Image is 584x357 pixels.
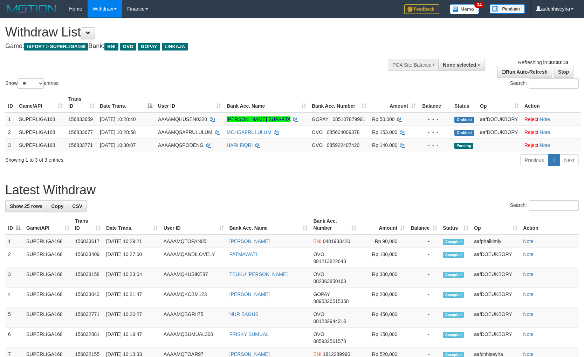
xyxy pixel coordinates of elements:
span: 156833771 [68,142,93,148]
td: 2 [5,126,16,139]
a: Copy [47,200,68,212]
span: Copy 0401933420 to clipboard [323,238,350,244]
a: PATMAWATI [229,251,257,257]
a: Note [523,251,534,257]
a: Note [523,291,534,297]
span: None selected [443,62,476,68]
td: SUPERLIGA168 [16,126,66,139]
div: - - - [421,116,449,123]
a: Reject [524,142,538,148]
td: - [408,288,440,308]
td: [DATE] 10:27:00 [103,248,161,268]
td: 156833617 [72,235,103,248]
span: AAAAMQSPODENG [158,142,204,148]
th: Trans ID: activate to sort column ascending [72,215,103,235]
th: Op: activate to sort column ascending [477,93,522,113]
th: Bank Acc. Number: activate to sort column ascending [310,215,359,235]
td: aafDOEUKBORY [471,248,520,268]
td: 156832881 [72,328,103,348]
th: Amount: activate to sort column ascending [359,215,408,235]
a: Stop [554,66,573,78]
th: Date Trans.: activate to sort column ascending [103,215,161,235]
td: · [522,113,581,126]
span: Copy 081213822643 to clipboard [313,258,346,264]
th: Action [520,215,579,235]
span: Accepted [443,272,464,278]
td: [DATE] 10:21:47 [103,288,161,308]
span: Rp 140.000 [372,142,397,148]
th: Balance [419,93,452,113]
span: OVO [313,311,324,317]
th: Date Trans.: activate to sort column descending [97,93,155,113]
td: 5 [5,308,23,328]
a: 1 [548,154,560,166]
td: 156833043 [72,288,103,308]
span: Accepted [443,292,464,298]
td: 156833409 [72,248,103,268]
span: OVO [313,331,324,337]
span: Copy [51,203,63,209]
span: [DATE] 10:28:58 [100,129,136,135]
td: - [408,308,440,328]
td: 1 [5,113,16,126]
a: Note [523,351,534,357]
a: TEUKU [PERSON_NAME] [229,271,288,277]
span: GOPAY [312,116,328,122]
td: [DATE] 10:20:27 [103,308,161,328]
span: AAAAMQSAFRULULUM [158,129,212,135]
div: - - - [421,142,449,149]
label: Search: [510,200,579,211]
span: BNI [313,351,321,357]
a: [PERSON_NAME] [229,351,270,357]
td: 1 [5,235,23,248]
a: FRISKY SUMUAL [229,331,269,337]
span: OVO [312,142,323,148]
input: Search: [529,78,579,89]
th: Bank Acc. Number: activate to sort column ascending [309,93,369,113]
td: · [522,139,581,151]
td: 4 [5,288,23,308]
td: 6 [5,328,23,348]
th: User ID: activate to sort column ascending [161,215,227,235]
td: 3 [5,268,23,288]
a: NUR BAGUS [229,311,259,317]
button: None selected [438,59,485,71]
span: BNI [313,238,321,244]
span: Copy 1812289990 to clipboard [323,351,350,357]
span: LINKAJA [162,43,188,50]
a: [PERSON_NAME] SUPARTA [227,116,290,122]
span: Accepted [443,252,464,258]
a: Reject [524,116,538,122]
th: Status [452,93,477,113]
label: Search: [510,78,579,89]
td: AAAAMQKUSIKE87 [161,268,227,288]
span: GOPAY [313,291,330,297]
th: Balance: activate to sort column ascending [408,215,440,235]
a: Run Auto-Refresh [497,66,552,78]
span: Accepted [443,312,464,318]
span: AAAAMQHUSEN0320 [158,116,207,122]
th: Game/API: activate to sort column ascending [23,215,72,235]
span: Copy 082363850163 to clipboard [313,278,346,284]
div: Showing 1 to 3 of 3 entries [5,154,238,163]
td: Rp 150,000 [359,328,408,348]
span: 34 [474,2,484,8]
th: User ID: activate to sort column ascending [155,93,224,113]
td: SUPERLIGA168 [16,139,66,151]
span: OVO [312,129,323,135]
span: Grabbed [454,117,474,123]
th: Amount: activate to sort column ascending [369,93,419,113]
h4: Game: Bank: [5,43,382,50]
td: SUPERLIGA168 [23,328,72,348]
span: Accepted [443,332,464,338]
a: [PERSON_NAME] [229,238,270,244]
td: AAAAMQKCBM123 [161,288,227,308]
td: AAAAMQSUMUAL300 [161,328,227,348]
span: Copy 0895326515358 to clipboard [313,298,349,304]
span: BNI [104,43,118,50]
span: OVO [120,43,136,50]
span: Refreshing in: [518,60,568,65]
span: [DATE] 10:30:07 [100,142,136,148]
img: Feedback.jpg [404,4,439,14]
th: Action [522,93,581,113]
